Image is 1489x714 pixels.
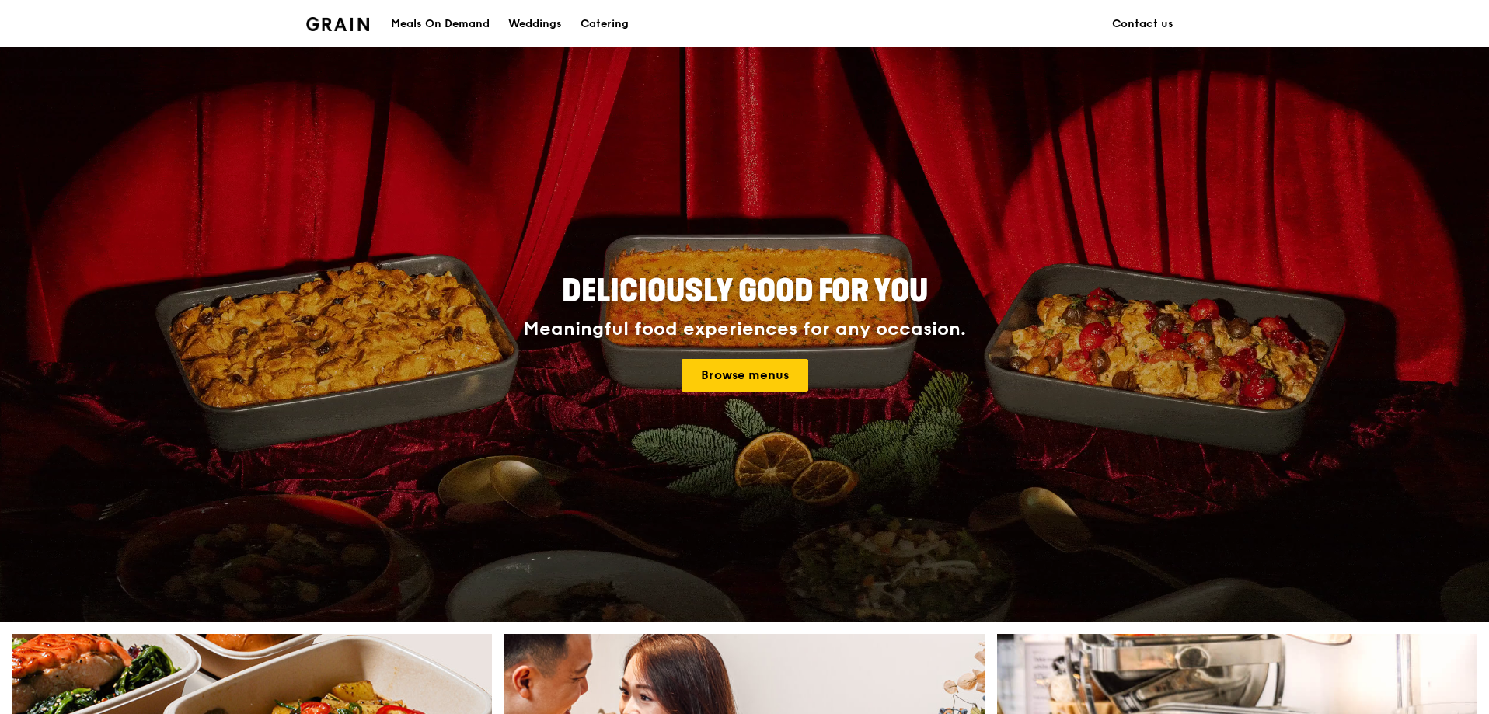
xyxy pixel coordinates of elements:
[508,1,562,47] div: Weddings
[306,17,369,31] img: Grain
[581,1,629,47] div: Catering
[682,359,808,392] a: Browse menus
[391,1,490,47] div: Meals On Demand
[499,1,571,47] a: Weddings
[571,1,638,47] a: Catering
[465,319,1024,340] div: Meaningful food experiences for any occasion.
[562,273,928,310] span: Deliciously good for you
[1103,1,1183,47] a: Contact us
